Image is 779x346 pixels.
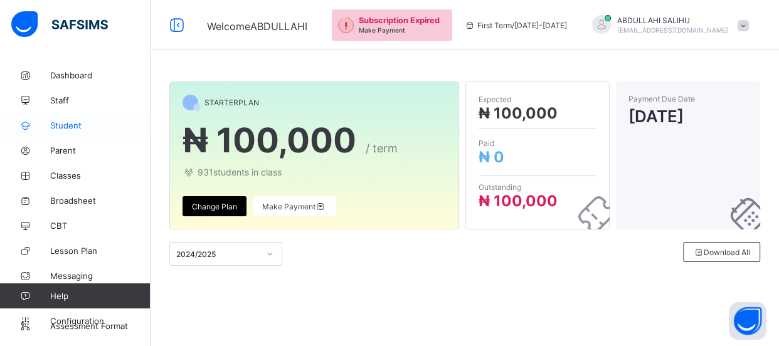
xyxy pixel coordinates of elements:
div: ABDULLAHISALIHU [580,15,755,36]
div: 2024/2025 [176,249,259,259]
span: Payment Due Date [628,94,748,103]
span: Messaging [50,271,151,281]
span: STARTER PLAN [204,98,259,107]
span: Parent [50,145,151,155]
span: Make Payment [262,202,326,211]
span: Paid [479,139,596,148]
span: 931 students in class [183,167,446,177]
span: Outstanding [479,182,596,192]
span: ₦ 0 [479,148,504,166]
span: Configuration [50,316,150,326]
span: [DATE] [628,107,748,126]
span: session/term information [465,21,567,30]
span: [EMAIL_ADDRESS][DOMAIN_NAME] [617,26,728,34]
span: Welcome ABDULLAHI [207,20,307,33]
img: safsims [11,11,108,38]
span: Broadsheet [50,196,151,206]
button: Open asap [729,302,766,340]
span: Dashboard [50,70,151,80]
span: Student [50,120,151,130]
span: ₦ 100,000 [479,104,558,122]
span: ₦ 100,000 [183,120,356,160]
span: / term [366,142,398,155]
span: CBT [50,221,151,231]
span: Classes [50,170,151,181]
span: Change Plan [192,202,237,211]
span: Help [50,291,150,301]
span: Subscription Expired [359,16,440,25]
span: Make Payment [359,26,405,34]
span: Download All [693,248,750,257]
span: Expected [479,95,596,104]
img: outstanding-1.146d663e52f09953f639664a84e30106.svg [338,18,354,33]
span: ABDULLAHI SALIHU [617,16,728,25]
span: Lesson Plan [50,246,151,256]
span: ₦ 100,000 [479,192,558,210]
span: Staff [50,95,151,105]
